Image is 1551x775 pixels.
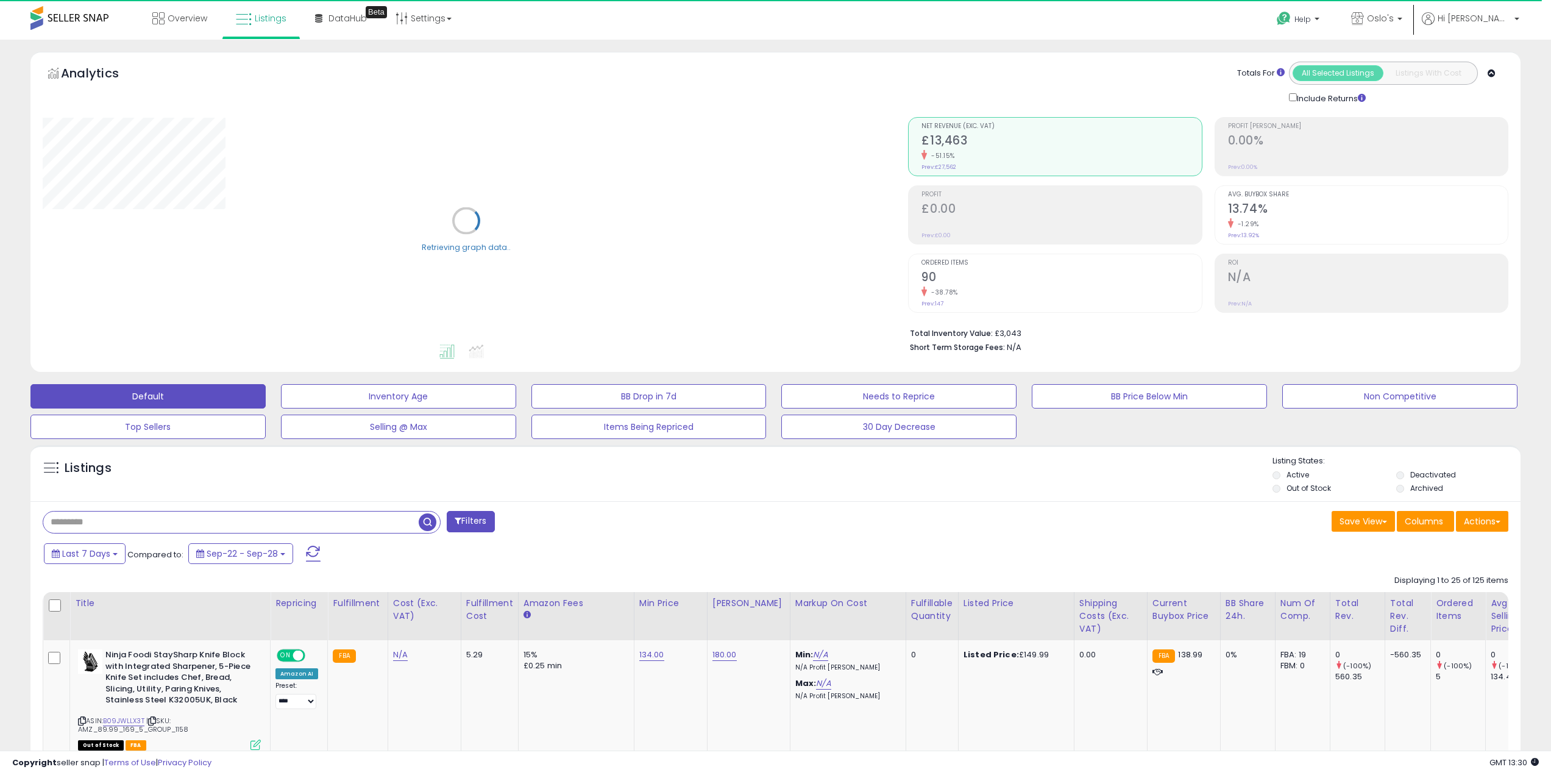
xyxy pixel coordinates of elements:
div: 0 [911,649,949,660]
span: Listings [255,12,286,24]
div: [PERSON_NAME] [712,597,785,610]
span: All listings that are currently out of stock and unavailable for purchase on Amazon [78,740,124,751]
p: Listing States: [1272,455,1521,467]
div: 15% [524,649,625,660]
span: Profit [921,191,1201,198]
a: Privacy Policy [158,757,211,768]
span: N/A [1007,341,1021,353]
button: Selling @ Max [281,415,516,439]
button: Last 7 Days [44,543,126,564]
div: Ordered Items [1436,597,1480,623]
a: Hi [PERSON_NAME] [1422,12,1519,40]
b: Short Term Storage Fees: [910,342,1005,352]
button: Columns [1397,511,1454,532]
div: FBM: 0 [1280,660,1321,671]
button: Needs to Reprice [781,384,1017,409]
div: Total Rev. Diff. [1390,597,1425,635]
a: B09JWLLX3T [103,716,144,726]
label: Active [1287,470,1309,480]
div: ASIN: [78,649,261,749]
img: 31vZtUaVJhL._SL40_.jpg [78,649,102,674]
div: Shipping Costs (Exc. VAT) [1079,597,1142,635]
button: Top Sellers [30,415,266,439]
div: £0.25 min [524,660,625,671]
small: Prev: 0.00% [1228,163,1257,171]
small: (-100%) [1343,661,1371,671]
span: Oslo's [1367,12,1394,24]
div: Cost (Exc. VAT) [393,597,456,623]
div: BB Share 24h. [1226,597,1270,623]
div: 0.00 [1079,649,1138,660]
span: Help [1294,14,1311,24]
a: Terms of Use [104,757,156,768]
button: BB Price Below Min [1032,384,1267,409]
i: Get Help [1276,11,1291,26]
small: (-100%) [1499,661,1527,671]
button: Save View [1332,511,1395,532]
b: Total Inventory Value: [910,328,993,338]
div: Include Returns [1280,91,1380,105]
div: 0 [1491,649,1540,660]
th: The percentage added to the cost of goods (COGS) that forms the calculator for Min & Max prices. [790,592,906,640]
span: FBA [126,740,146,751]
div: Listed Price [964,597,1069,610]
a: 180.00 [712,649,737,661]
div: Avg Selling Price [1491,597,1535,635]
h2: 90 [921,270,1201,287]
small: Prev: £27,562 [921,163,956,171]
h2: 13.74% [1228,202,1508,218]
button: Default [30,384,266,409]
div: Min Price [639,597,702,610]
b: Listed Price: [964,649,1019,660]
div: Displaying 1 to 25 of 125 items [1394,575,1508,587]
div: 0% [1226,649,1266,660]
div: 5.29 [466,649,509,660]
div: Amazon AI [275,668,318,679]
small: Prev: N/A [1228,300,1252,307]
div: Preset: [275,682,318,709]
h2: £0.00 [921,202,1201,218]
div: 5 [1436,671,1485,682]
button: Sep-22 - Sep-28 [188,543,293,564]
button: Inventory Age [281,384,516,409]
span: ROI [1228,260,1508,266]
a: N/A [813,649,828,661]
div: Repricing [275,597,322,610]
span: OFF [303,651,323,661]
div: 134.48 [1491,671,1540,682]
h2: N/A [1228,270,1508,287]
div: Current Buybox Price [1152,597,1215,623]
span: Hi [PERSON_NAME] [1438,12,1511,24]
span: | SKU: AMZ_89.99_169_5_GROUP_1158 [78,716,188,734]
div: Fulfillment [333,597,382,610]
span: ON [278,651,293,661]
span: Last 7 Days [62,548,110,560]
b: Ninja Foodi StaySharp Knife Block with Integrated Sharpener, 5-Piece Knife Set includes Chef, Bre... [105,649,254,709]
h5: Listings [65,460,112,477]
div: Tooltip anchor [366,6,387,18]
div: £149.99 [964,649,1065,660]
small: Prev: 13.92% [1228,232,1259,239]
button: 30 Day Decrease [781,415,1017,439]
small: -51.15% [927,151,955,160]
h2: £13,463 [921,134,1201,150]
div: 0 [1335,649,1385,660]
div: Total Rev. [1335,597,1380,623]
strong: Copyright [12,757,57,768]
div: 0 [1436,649,1485,660]
button: All Selected Listings [1293,65,1383,81]
small: FBA [1152,649,1175,663]
label: Out of Stock [1287,483,1331,493]
small: Prev: £0.00 [921,232,951,239]
h5: Analytics [61,65,143,85]
button: Items Being Repriced [531,415,767,439]
span: Avg. Buybox Share [1228,191,1508,198]
div: seller snap | | [12,757,211,769]
p: N/A Profit [PERSON_NAME] [795,692,896,701]
div: Title [75,597,265,610]
div: Fulfillment Cost [466,597,513,623]
div: Retrieving graph data.. [422,241,511,252]
a: N/A [393,649,408,661]
small: FBA [333,649,355,663]
small: Amazon Fees. [524,610,531,621]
